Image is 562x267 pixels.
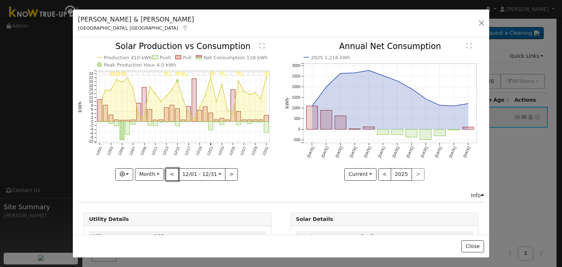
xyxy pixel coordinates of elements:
[321,110,332,129] rect: onclick=""
[363,127,374,129] rect: onclick=""
[367,69,370,72] circle: onclick=""
[381,74,384,77] circle: onclick=""
[448,146,457,158] text: [DATE]
[378,168,391,181] button: <
[339,42,441,51] text: Annual Net Consumption
[377,129,389,135] rect: onclick=""
[349,146,358,158] text: [DATE]
[420,146,429,158] text: [DATE]
[471,192,484,199] div: Info
[89,231,153,242] td: Utility
[292,74,300,78] text: 2500
[461,240,484,253] button: Close
[293,138,300,142] text: -500
[182,25,188,31] a: Map
[310,105,313,108] circle: onclick=""
[410,87,413,90] circle: onclick=""
[78,15,194,24] h5: [PERSON_NAME] & [PERSON_NAME]
[438,104,441,107] circle: onclick=""
[353,72,356,75] circle: onclick=""
[292,64,300,68] text: 3000
[335,146,344,158] text: [DATE]
[462,146,471,158] text: [DATE]
[321,146,329,158] text: [DATE]
[391,129,403,135] rect: onclick=""
[434,129,445,136] rect: onclick=""
[363,146,372,158] text: [DATE]
[154,233,164,239] span: ID: IHVLHU6I6, authorized: 12/03/24
[292,95,300,99] text: 1500
[292,106,300,110] text: 1000
[306,106,318,129] rect: onclick=""
[434,146,443,158] text: [DATE]
[296,231,359,242] td: Inverter
[294,117,300,121] text: 500
[467,43,472,49] text: 
[453,105,456,108] circle: onclick=""
[292,85,300,89] text: 2000
[285,98,290,109] text: kWh
[406,129,417,137] rect: onclick=""
[296,216,333,222] strong: Solar Details
[467,102,469,105] circle: onclick=""
[78,25,178,31] span: [GEOGRAPHIC_DATA], [GEOGRAPHIC_DATA]
[335,116,346,129] rect: onclick=""
[344,168,376,181] button: Current
[311,55,351,60] text: 2025 1,216 kWh
[339,72,342,75] circle: onclick=""
[391,168,412,181] button: 2025
[89,216,129,222] strong: Utility Details
[298,127,300,131] text: 0
[377,146,386,158] text: [DATE]
[396,80,398,83] circle: onclick=""
[306,146,315,158] text: [DATE]
[424,98,427,101] circle: onclick=""
[406,146,415,158] text: [DATE]
[349,129,360,129] rect: onclick=""
[420,129,431,140] rect: onclick=""
[462,127,474,129] rect: onclick=""
[325,86,327,89] circle: onclick=""
[360,233,376,239] span: ID: 731, authorized: 11/18/24
[391,146,400,158] text: [DATE]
